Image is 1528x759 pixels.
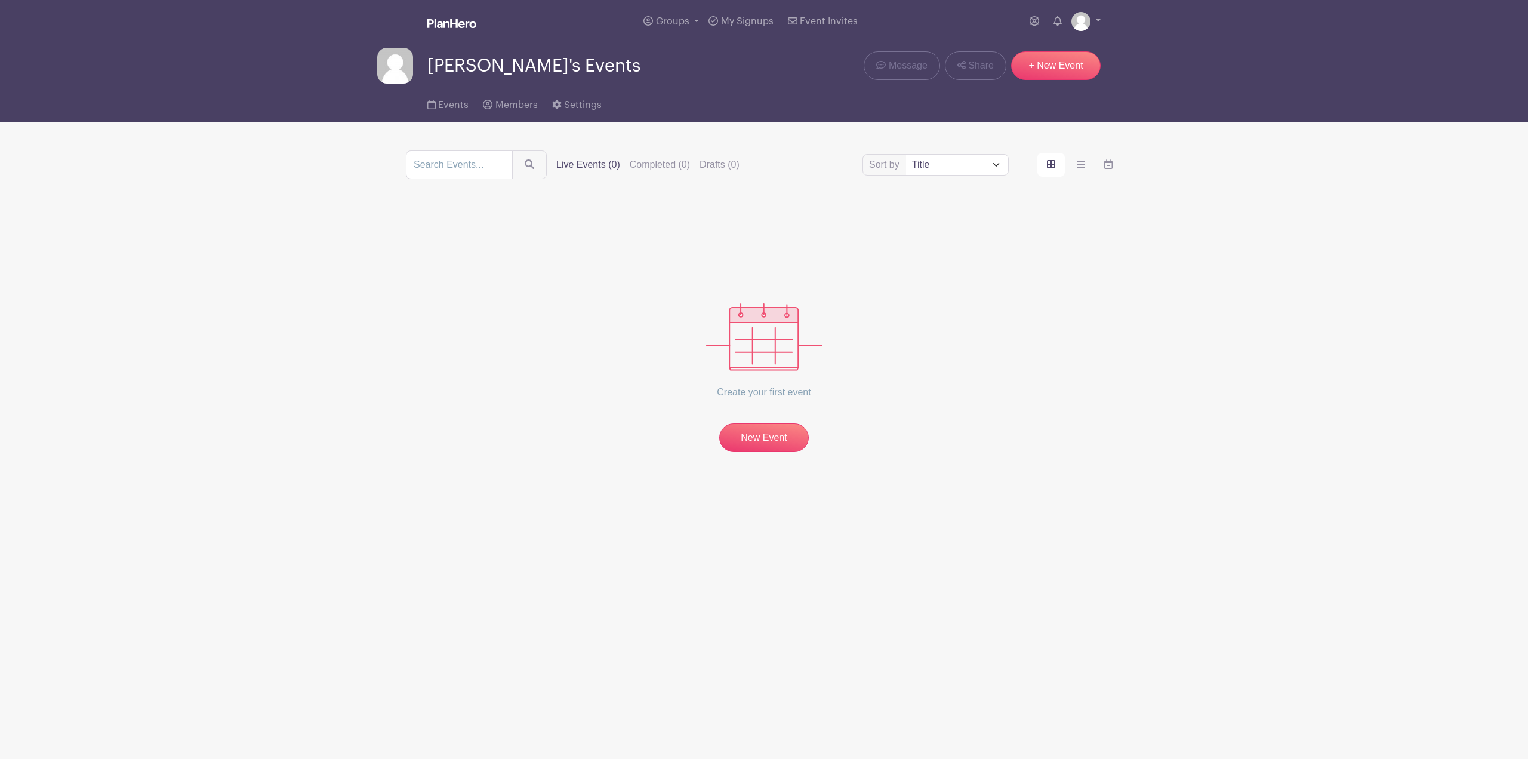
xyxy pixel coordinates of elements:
[552,84,602,122] a: Settings
[800,17,858,26] span: Event Invites
[864,51,939,80] a: Message
[427,56,640,76] span: [PERSON_NAME]'s Events
[706,371,822,414] p: Create your first event
[483,84,537,122] a: Members
[700,158,740,172] label: Drafts (0)
[630,158,690,172] label: Completed (0)
[1071,12,1090,31] img: default-ce2991bfa6775e67f084385cd625a349d9dcbb7a52a09fb2fda1e96e2d18dcdb.png
[427,19,476,28] img: logo_white-6c42ec7e38ccf1d336a20a19083b03d10ae64f83f12c07503d8b9e83406b4c7d.svg
[406,150,513,179] input: Search Events...
[706,303,822,371] img: events_empty-56550af544ae17c43cc50f3ebafa394433d06d5f1891c01edc4b5d1d59cfda54.svg
[556,158,620,172] label: Live Events (0)
[556,158,740,172] div: filters
[719,423,809,452] a: New Event
[721,17,774,26] span: My Signups
[869,158,903,172] label: Sort by
[377,48,413,84] img: default-ce2991bfa6775e67f084385cd625a349d9dcbb7a52a09fb2fda1e96e2d18dcdb.png
[427,84,469,122] a: Events
[564,100,602,110] span: Settings
[945,51,1006,80] a: Share
[495,100,538,110] span: Members
[968,59,994,73] span: Share
[656,17,689,26] span: Groups
[1011,51,1101,80] a: + New Event
[1037,153,1122,177] div: order and view
[889,59,928,73] span: Message
[438,100,469,110] span: Events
